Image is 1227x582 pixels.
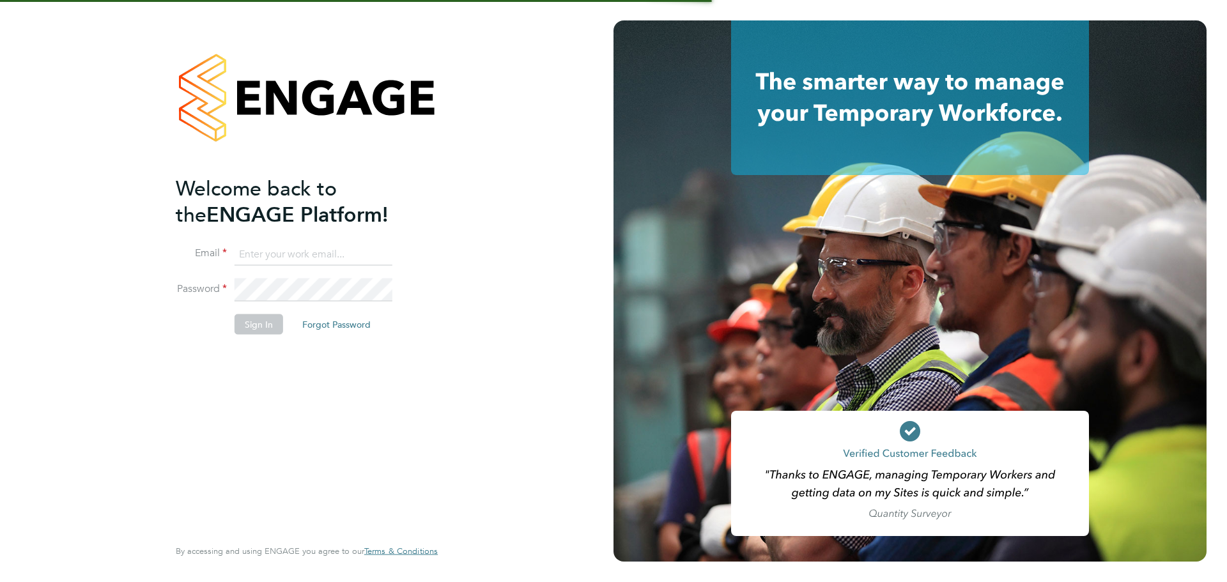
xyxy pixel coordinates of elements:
a: Terms & Conditions [364,546,438,556]
span: By accessing and using ENGAGE you agree to our [176,546,438,556]
label: Email [176,247,227,260]
button: Sign In [235,314,283,335]
input: Enter your work email... [235,243,392,266]
label: Password [176,282,227,296]
span: Welcome back to the [176,176,337,227]
h2: ENGAGE Platform! [176,175,425,227]
button: Forgot Password [292,314,381,335]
